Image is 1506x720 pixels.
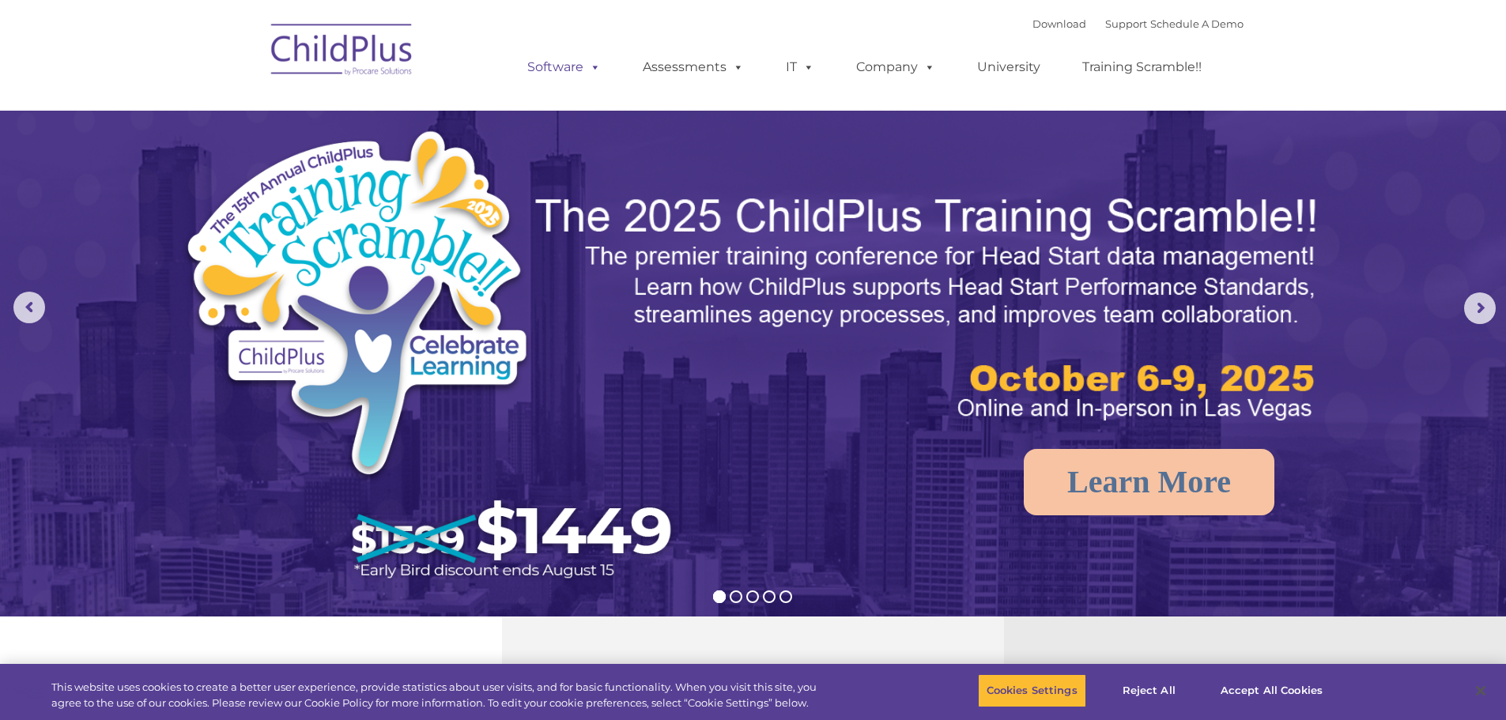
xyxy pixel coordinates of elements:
a: Schedule A Demo [1150,17,1244,30]
a: Assessments [627,51,760,83]
a: Learn More [1024,449,1274,515]
button: Close [1463,673,1498,708]
a: Training Scramble!! [1066,51,1217,83]
a: Company [840,51,951,83]
button: Accept All Cookies [1212,674,1331,707]
button: Cookies Settings [978,674,1086,707]
button: Reject All [1100,674,1198,707]
img: ChildPlus by Procare Solutions [263,13,421,92]
a: University [961,51,1056,83]
a: Download [1032,17,1086,30]
span: Phone number [220,169,287,181]
div: This website uses cookies to create a better user experience, provide statistics about user visit... [51,680,828,711]
a: Support [1105,17,1147,30]
a: IT [770,51,830,83]
span: Last name [220,104,268,116]
a: Software [511,51,617,83]
font: | [1032,17,1244,30]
